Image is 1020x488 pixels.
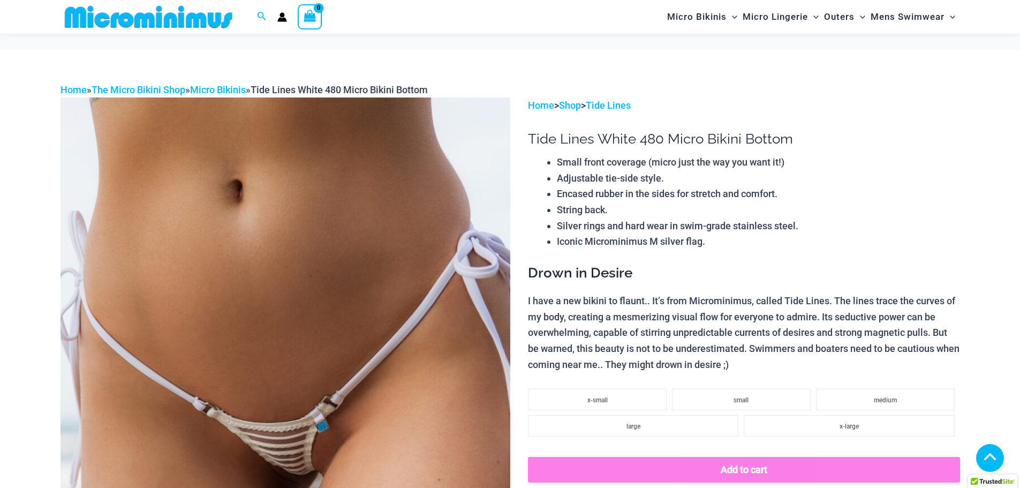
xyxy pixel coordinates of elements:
nav: Site Navigation [663,2,960,32]
h3: Drown in Desire [528,264,959,282]
span: medium [874,396,897,404]
li: Small front coverage (micro just the way you want it!) [557,154,959,170]
span: Menu Toggle [727,3,737,31]
span: Menu Toggle [808,3,819,31]
a: The Micro Bikini Shop [92,84,185,95]
a: Micro Bikinis [190,84,246,95]
span: large [626,423,640,430]
span: Mens Swimwear [871,3,945,31]
a: Micro BikinisMenu ToggleMenu Toggle [664,3,740,31]
a: OutersMenu ToggleMenu Toggle [821,3,868,31]
li: Adjustable tie-side style. [557,170,959,186]
span: Tide Lines White 480 Micro Bikini Bottom [251,84,428,95]
li: Iconic Microminimus M silver flag. [557,234,959,250]
li: x-large [744,415,954,437]
a: Search icon link [257,10,267,24]
span: » » » [61,84,428,95]
span: Menu Toggle [945,3,955,31]
span: Outers [824,3,855,31]
a: View Shopping Cart, empty [298,4,322,29]
a: Shop [559,100,581,111]
a: Mens SwimwearMenu ToggleMenu Toggle [868,3,958,31]
p: I have a new bikini to flaunt.. It’s from Microminimus, called Tide Lines. The lines trace the cu... [528,293,959,373]
span: x-small [587,396,608,404]
span: x-large [840,423,859,430]
span: Micro Lingerie [743,3,808,31]
a: Home [528,100,554,111]
a: Account icon link [277,12,287,22]
li: medium [816,389,955,410]
a: Home [61,84,87,95]
li: Encased rubber in the sides for stretch and comfort. [557,186,959,202]
li: x-small [528,389,667,410]
h1: Tide Lines White 480 Micro Bikini Bottom [528,131,959,147]
li: small [672,389,811,410]
a: Tide Lines [586,100,631,111]
li: String back. [557,202,959,218]
p: > > [528,97,959,114]
span: Menu Toggle [855,3,865,31]
li: large [528,415,738,437]
button: Add to cart [528,457,959,483]
li: Silver rings and hard wear in swim-grade stainless steel. [557,218,959,234]
span: small [734,396,749,404]
a: Micro LingerieMenu ToggleMenu Toggle [740,3,821,31]
img: MM SHOP LOGO FLAT [61,5,237,29]
span: Micro Bikinis [667,3,727,31]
